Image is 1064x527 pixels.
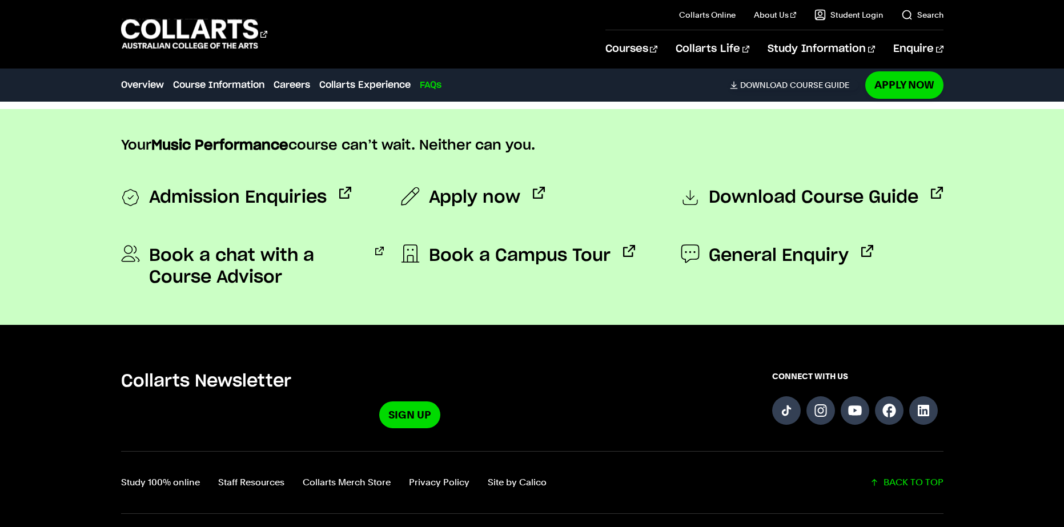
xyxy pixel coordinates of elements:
[679,9,736,21] a: Collarts Online
[841,396,869,425] a: Follow us on YouTube
[149,187,327,210] span: Admission Enquiries
[121,371,699,392] h5: Collarts Newsletter
[173,78,264,92] a: Course Information
[151,139,288,152] strong: Music Performance
[121,451,943,514] div: Additional links and back-to-top button
[420,78,441,92] a: FAQs
[772,396,801,425] a: Follow us on TikTok
[865,71,943,98] a: Apply Now
[740,80,788,90] span: Download
[676,30,749,68] a: Collarts Life
[709,245,849,267] span: General Enquiry
[429,187,520,208] span: Apply now
[768,30,875,68] a: Study Information
[121,245,384,288] a: Book a chat with a Course Advisor
[218,474,284,490] a: Staff Resources
[303,474,391,490] a: Collarts Merch Store
[401,245,635,267] a: Book a Campus Tour
[754,9,796,21] a: About Us
[605,30,657,68] a: Courses
[681,245,873,267] a: General Enquiry
[274,78,310,92] a: Careers
[319,78,411,92] a: Collarts Experience
[121,474,200,490] a: Study 100% online
[149,245,363,288] span: Book a chat with a Course Advisor
[901,9,943,21] a: Search
[401,187,545,208] a: Apply now
[772,371,943,428] div: Connect with us on social media
[772,371,943,382] span: CONNECT WITH US
[121,78,164,92] a: Overview
[709,187,918,210] span: Download Course Guide
[730,80,858,90] a: DownloadCourse Guide
[121,474,547,490] nav: Footer navigation
[806,396,835,425] a: Follow us on Instagram
[409,474,469,490] a: Privacy Policy
[875,396,904,425] a: Follow us on Facebook
[121,136,943,155] p: Your course can’t wait. Neither can you.
[814,9,883,21] a: Student Login
[681,187,943,210] a: Download Course Guide
[379,401,440,428] a: Sign Up
[909,396,938,425] a: Follow us on LinkedIn
[870,474,943,490] a: Scroll back to top of the page
[893,30,943,68] a: Enquire
[488,474,547,490] a: Site by Calico
[121,18,267,50] div: Go to homepage
[121,187,351,210] a: Admission Enquiries
[429,245,611,267] span: Book a Campus Tour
